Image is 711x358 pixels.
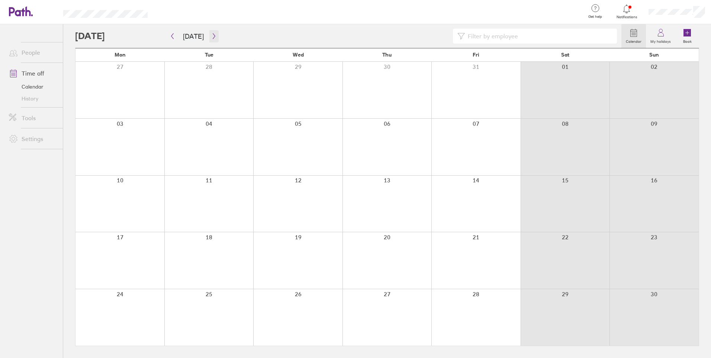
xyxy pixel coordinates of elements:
[3,45,63,60] a: People
[621,37,646,44] label: Calendar
[561,52,569,58] span: Sat
[621,24,646,48] a: Calendar
[3,131,63,146] a: Settings
[115,52,126,58] span: Mon
[3,81,63,93] a: Calendar
[177,30,210,42] button: [DATE]
[3,111,63,125] a: Tools
[646,37,675,44] label: My holidays
[473,52,479,58] span: Fri
[382,52,392,58] span: Thu
[649,52,659,58] span: Sun
[293,52,304,58] span: Wed
[465,29,612,43] input: Filter by employee
[3,93,63,105] a: History
[583,15,607,19] span: Get help
[615,15,639,19] span: Notifications
[615,4,639,19] a: Notifications
[205,52,213,58] span: Tue
[646,24,675,48] a: My holidays
[675,24,699,48] a: Book
[679,37,696,44] label: Book
[3,66,63,81] a: Time off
